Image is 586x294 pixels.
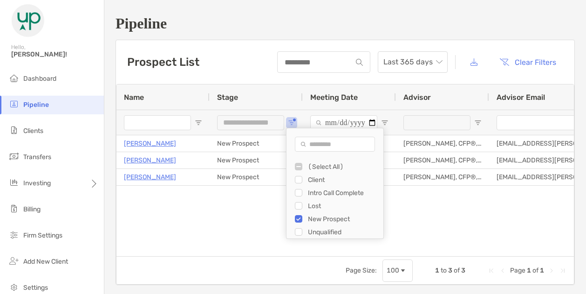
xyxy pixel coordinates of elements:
[396,135,489,152] div: [PERSON_NAME], CFP®, CFA®, CDFA®
[356,59,363,66] img: input icon
[23,284,48,292] span: Settings
[527,266,531,274] span: 1
[441,266,447,274] span: to
[474,119,482,126] button: Open Filter Menu
[23,127,43,135] span: Clients
[540,266,544,274] span: 1
[8,151,20,162] img: transfers icon
[286,128,384,239] div: Column Filter
[310,115,377,130] input: Meeting Date Filter Input
[387,266,399,274] div: 100
[124,93,144,102] span: Name
[8,177,20,188] img: investing icon
[210,152,303,168] div: New Prospect
[548,267,555,274] div: Next Page
[23,153,51,161] span: Transfers
[396,169,489,185] div: [PERSON_NAME], CFP®, CFA®, CDFA®
[210,169,303,185] div: New Prospect
[23,258,68,266] span: Add New Client
[8,203,20,214] img: billing icon
[116,15,575,32] h1: Pipeline
[510,266,525,274] span: Page
[308,215,378,223] div: New Prospect
[127,56,199,69] h3: Prospect List
[124,115,191,130] input: Name Filter Input
[23,205,41,213] span: Billing
[308,176,378,184] div: Client
[11,50,98,58] span: [PERSON_NAME]!
[210,135,303,152] div: New Prospect
[11,4,45,37] img: Zoe Logo
[8,229,20,240] img: firm-settings icon
[532,266,538,274] span: of
[124,154,176,166] a: [PERSON_NAME]
[454,266,460,274] span: of
[461,266,465,274] span: 3
[8,125,20,136] img: clients icon
[435,266,439,274] span: 1
[217,93,238,102] span: Stage
[381,119,388,126] button: Open Filter Menu
[308,189,378,197] div: Intro Call Complete
[195,119,202,126] button: Open Filter Menu
[295,137,375,152] input: Search filter values
[559,267,566,274] div: Last Page
[124,138,176,149] a: [PERSON_NAME]
[23,231,62,239] span: Firm Settings
[383,52,442,72] span: Last 365 days
[497,93,545,102] span: Advisor Email
[286,160,383,238] div: Filter List
[308,163,378,171] div: (Select All)
[346,266,377,274] div: Page Size:
[23,179,51,187] span: Investing
[288,119,295,126] button: Open Filter Menu
[8,281,20,293] img: settings icon
[382,259,413,282] div: Page Size
[448,266,452,274] span: 3
[8,72,20,84] img: dashboard icon
[488,267,495,274] div: First Page
[8,98,20,110] img: pipeline icon
[403,93,431,102] span: Advisor
[308,202,378,210] div: Lost
[124,171,176,183] a: [PERSON_NAME]
[499,267,506,274] div: Previous Page
[8,255,20,266] img: add_new_client icon
[396,152,489,168] div: [PERSON_NAME], CFP®, CFA®, CDFA®
[308,228,378,236] div: Unqualified
[492,52,563,72] button: Clear Filters
[310,93,358,102] span: Meeting Date
[23,101,49,109] span: Pipeline
[23,75,56,83] span: Dashboard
